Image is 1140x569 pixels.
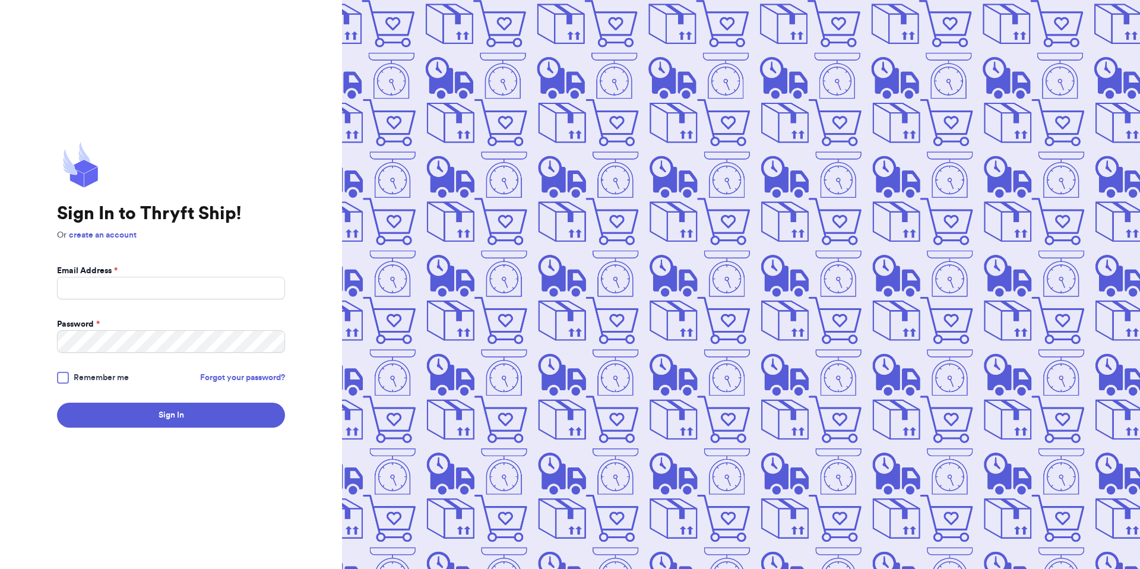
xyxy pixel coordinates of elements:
label: Password [57,318,100,330]
p: Or [57,229,285,241]
span: Remember me [74,372,129,384]
label: Email Address [57,265,118,277]
h1: Sign In to Thryft Ship! [57,203,285,225]
a: Forgot your password? [200,372,285,384]
button: Sign In [57,403,285,428]
a: create an account [69,231,137,239]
